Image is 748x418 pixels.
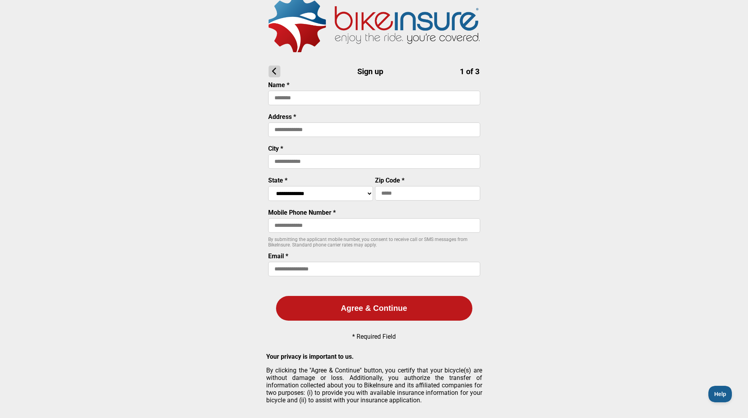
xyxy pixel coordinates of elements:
[269,66,479,77] h1: Sign up
[266,367,482,404] p: By clicking the "Agree & Continue" button, you certify that your bicycle(s) are without damage or...
[268,209,336,216] label: Mobile Phone Number *
[266,353,354,360] strong: Your privacy is important to us.
[375,177,404,184] label: Zip Code *
[352,333,396,340] p: * Required Field
[268,81,289,89] label: Name *
[268,145,283,152] label: City *
[276,296,472,321] button: Agree & Continue
[268,113,296,120] label: Address *
[460,67,479,76] span: 1 of 3
[708,386,732,402] iframe: Toggle Customer Support
[268,252,288,260] label: Email *
[268,177,287,184] label: State *
[268,237,480,248] p: By submitting the applicant mobile number, you consent to receive call or SMS messages from BikeI...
